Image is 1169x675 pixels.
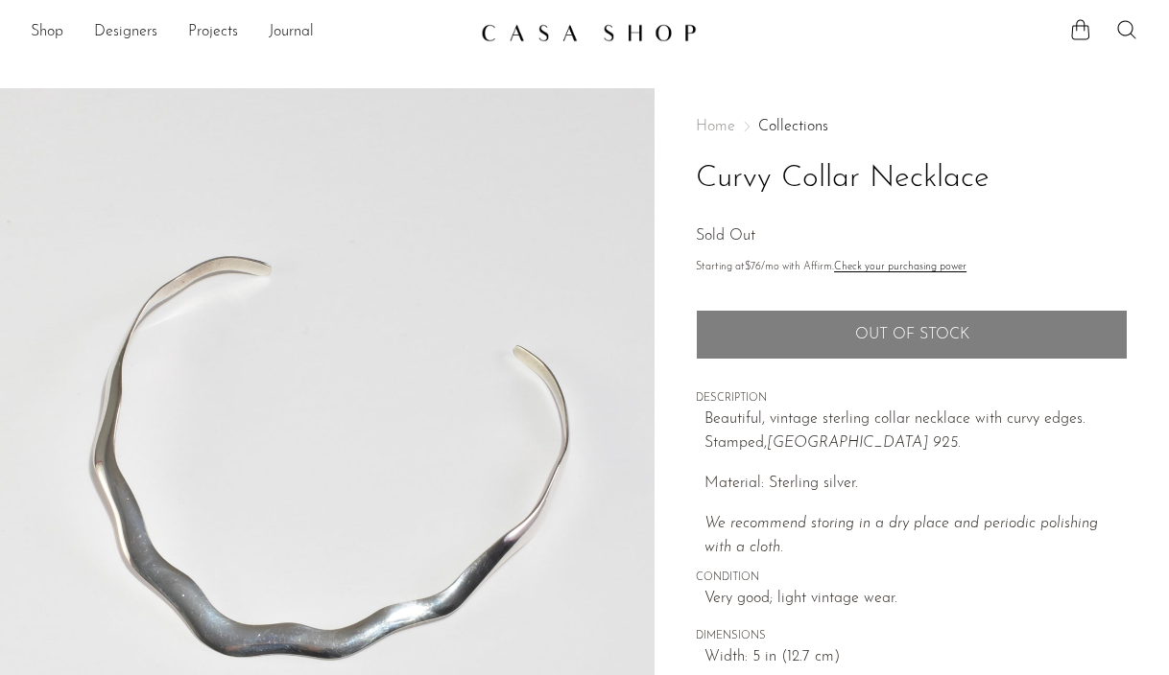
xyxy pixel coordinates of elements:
em: [GEOGRAPHIC_DATA] 925. [767,435,961,451]
span: Very good; light vintage wear. [704,587,1128,612]
span: CONDITION [696,570,1128,587]
i: We recommend storing in a dry place and periodic polishing with a cloth. [704,516,1098,556]
a: Designers [94,20,157,45]
a: Journal [269,20,314,45]
nav: Breadcrumbs [696,119,1128,134]
p: Material: Sterling silver. [704,472,1128,497]
p: Starting at /mo with Affirm. [696,259,1128,276]
h1: Curvy Collar Necklace [696,154,1128,203]
a: Collections [758,119,828,134]
span: DIMENSIONS [696,628,1128,645]
nav: Desktop navigation [31,16,465,49]
p: Beautiful, vintage sterling collar necklace with curvy edges. Stamped, [704,407,1128,456]
span: Home [696,119,735,134]
span: Sold Out [696,228,755,244]
a: Check your purchasing power - Learn more about Affirm Financing (opens in modal) [834,262,966,272]
span: Out of stock [855,326,969,344]
button: Add to cart [696,310,1128,360]
span: DESCRIPTION [696,390,1128,407]
span: Width: 5 in (12.7 cm) [704,645,1128,670]
ul: NEW HEADER MENU [31,16,465,49]
span: $76 [745,262,761,272]
a: Projects [188,20,238,45]
a: Shop [31,20,63,45]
